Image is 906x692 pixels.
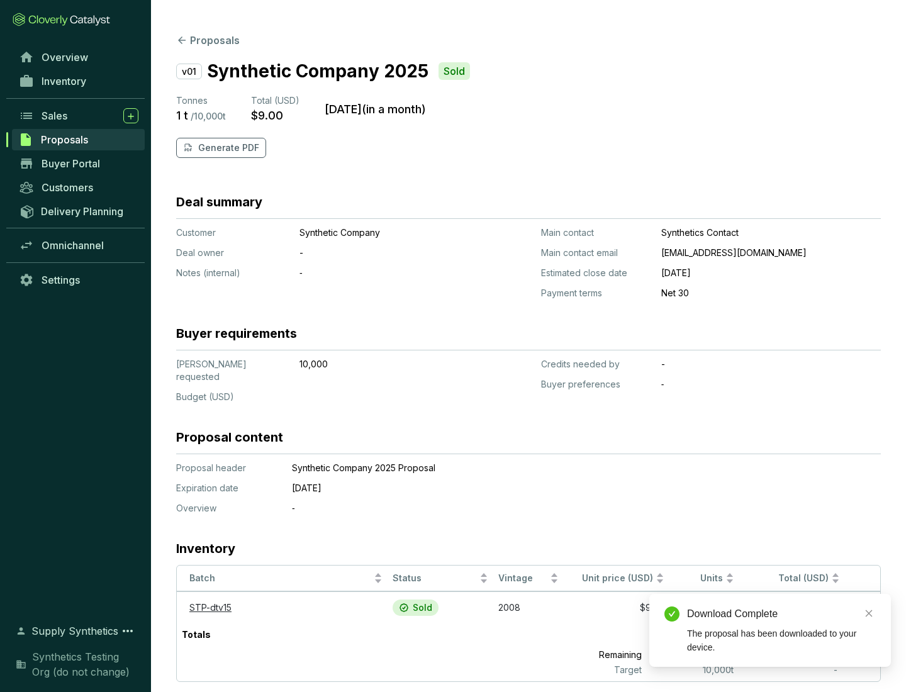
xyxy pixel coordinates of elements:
p: Synthetic Company [299,226,469,239]
h3: Inventory [176,540,235,557]
p: Buyer preferences [541,378,651,391]
h3: Proposal content [176,428,283,446]
a: Overview [13,47,145,68]
p: [DATE] [292,482,820,494]
p: Tonnes [176,94,226,107]
p: Sold [444,65,465,78]
p: Deal owner [176,247,289,259]
div: The proposal has been downloaded to your device. [687,627,876,654]
p: Estimated close date [541,267,651,279]
p: Proposal header [176,462,277,474]
p: / 10,000 t [191,111,226,122]
span: Overview [42,51,88,64]
p: [EMAIL_ADDRESS][DOMAIN_NAME] [661,247,881,259]
h3: Buyer requirements [176,325,297,342]
p: [PERSON_NAME] requested [176,358,289,383]
span: Status [393,572,477,584]
p: [DATE] ( in a month ) [325,102,426,116]
p: 1 t [646,623,739,646]
span: Synthetics Testing Org (do not change) [32,649,138,679]
p: Remaining [543,646,647,664]
p: Main contact email [541,247,651,259]
p: Customer [176,226,289,239]
p: Synthetic Company 2025 Proposal [292,462,820,474]
a: Close [862,606,876,620]
a: Delivery Planning [13,201,145,221]
p: Generate PDF [198,142,259,154]
span: check-circle [664,606,679,622]
a: Buyer Portal [13,153,145,174]
p: Net 30 [661,287,881,299]
th: Status [388,566,493,591]
td: $9.00 [564,591,669,623]
p: v01 [176,64,202,79]
p: $9.00 [251,108,283,123]
span: Delivery Planning [41,205,123,218]
span: Proposals [41,133,88,146]
p: ‐ [292,502,820,515]
p: - [299,247,469,259]
p: Totals [177,623,216,646]
a: Settings [13,269,145,291]
td: $9.00 [739,591,845,623]
span: Settings [42,274,80,286]
a: Customers [13,177,145,198]
span: Budget (USD) [176,391,234,402]
span: Supply Synthetics [31,623,118,639]
p: Overview [176,502,277,515]
th: Vintage [493,566,564,591]
p: Main contact [541,226,651,239]
a: Proposals [12,129,145,150]
span: Units [674,572,724,584]
p: Synthetics Contact [661,226,881,239]
span: Total (USD) [778,572,829,583]
p: Credits needed by [541,358,651,371]
p: Sold [413,602,432,613]
span: Sales [42,109,67,122]
p: Synthetic Company 2025 [207,58,428,84]
span: Customers [42,181,93,194]
span: close [864,609,873,618]
span: Buyer Portal [42,157,100,170]
p: 1 t [176,108,188,123]
p: Payment terms [541,287,651,299]
p: ‐ [661,378,881,391]
button: Proposals [176,33,240,48]
p: 9,999 t [647,646,739,664]
span: Inventory [42,75,86,87]
td: 1 [669,591,740,623]
p: 10,000 [299,358,469,371]
span: Omnichannel [42,239,104,252]
div: Download Complete [687,606,876,622]
span: Batch [189,572,371,584]
span: Vintage [498,572,547,584]
a: Inventory [13,70,145,92]
h3: Deal summary [176,193,262,211]
td: 2008 [493,591,564,623]
p: Target [543,664,647,676]
span: Unit price (USD) [582,572,653,583]
p: ‐ [299,267,469,279]
button: Generate PDF [176,138,266,158]
a: STP-dtv15 [189,602,232,613]
p: 10,000 t [647,664,739,676]
p: - [661,358,881,371]
p: Expiration date [176,482,277,494]
p: [DATE] [661,267,881,279]
a: Omnichannel [13,235,145,256]
a: Sales [13,105,145,126]
th: Units [669,566,740,591]
th: Batch [177,566,388,591]
p: Notes (internal) [176,267,289,279]
span: Total (USD) [251,95,299,106]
